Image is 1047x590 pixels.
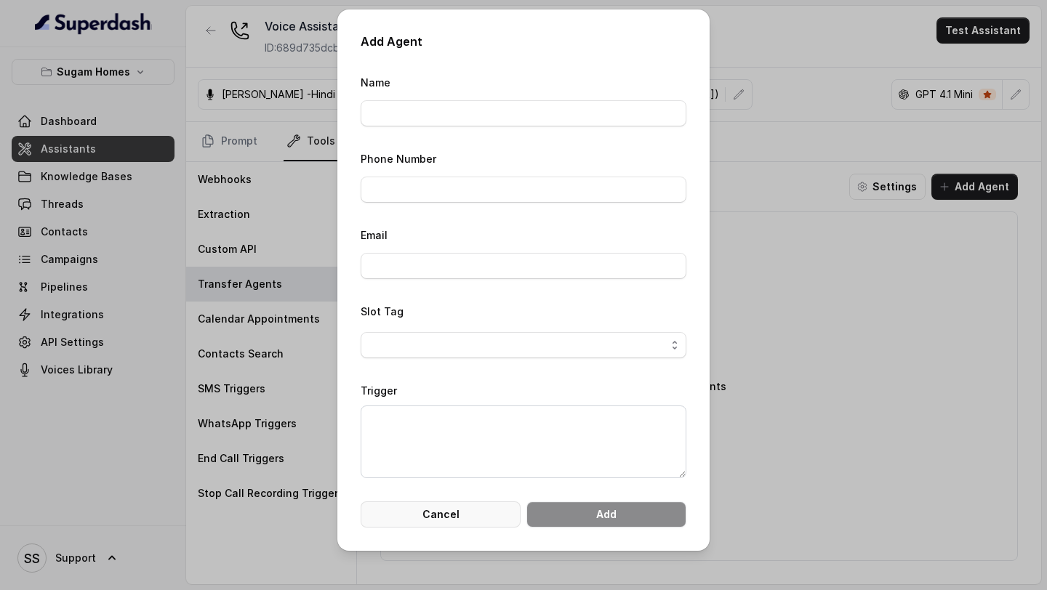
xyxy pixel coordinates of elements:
[361,384,397,397] label: Trigger
[361,33,686,50] h2: Add Agent
[361,501,521,528] button: Cancel
[361,153,436,165] label: Phone Number
[361,76,390,89] label: Name
[361,305,404,318] label: Slot Tag
[361,229,388,241] label: Email
[526,501,686,528] button: Add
